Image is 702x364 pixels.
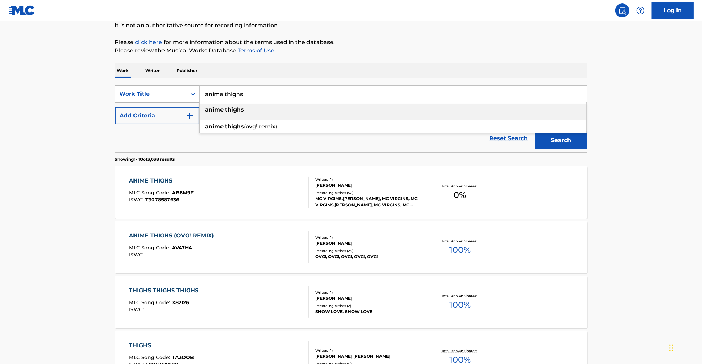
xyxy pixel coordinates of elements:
strong: thighs [225,106,244,113]
span: MLC Song Code : [129,244,172,251]
p: Total Known Shares: [441,348,479,354]
span: AB8M9F [172,190,194,196]
span: AV47H4 [172,244,192,251]
div: OVG!, OVG!, OVG!, OVG!, OVG! [315,254,421,260]
a: Reset Search [486,131,531,146]
form: Search Form [115,85,587,152]
p: Total Known Shares: [441,184,479,189]
span: 100 % [449,244,471,256]
span: X82126 [172,299,189,306]
a: click here [135,39,162,45]
p: Writer [144,63,162,78]
div: [PERSON_NAME] [PERSON_NAME] [315,353,421,359]
a: ANIME THIGHS (OVG! REMIX)MLC Song Code:AV47H4ISWC:Writers (1)[PERSON_NAME]Recording Artists (29)O... [115,221,587,273]
div: Writers ( 1 ) [315,235,421,240]
p: Please review the Musical Works Database [115,47,587,55]
a: Terms of Use [237,47,275,54]
span: (ovg! remix) [244,123,277,130]
img: search [618,6,627,15]
a: Log In [652,2,694,19]
span: MLC Song Code : [129,354,172,361]
div: SHOW LOVE, SHOW LOVE [315,308,421,315]
div: THIGHS THIGHS THIGHS [129,286,202,295]
span: ISWC : [129,197,145,203]
div: MC VIRGINS,[PERSON_NAME], MC VIRGINS, MC VIRGINS,[PERSON_NAME], MC VIRGINS, MC VIRGINS,WONDER [315,195,421,208]
img: 9d2ae6d4665cec9f34b9.svg [186,112,194,120]
div: [PERSON_NAME] [315,295,421,301]
button: Add Criteria [115,107,200,124]
span: MLC Song Code : [129,299,172,306]
div: Recording Artists ( 2 ) [315,303,421,308]
button: Search [535,131,587,149]
div: Writers ( 1 ) [315,348,421,353]
p: Work [115,63,131,78]
span: TA3OOB [172,354,194,361]
div: [PERSON_NAME] [315,182,421,188]
span: ISWC : [129,251,145,258]
span: T3078587636 [145,197,179,203]
div: Recording Artists ( 29 ) [315,248,421,254]
strong: thighs [225,123,244,130]
iframe: Chat Widget [667,330,702,364]
a: ANIME THIGHSMLC Song Code:AB8M9FISWC:T3078587636Writers (1)[PERSON_NAME]Recording Artists (52)MC ... [115,166,587,219]
p: Total Known Shares: [441,293,479,299]
span: ISWC : [129,306,145,313]
p: It is not an authoritative source for recording information. [115,21,587,30]
div: Drag [669,337,673,358]
div: [PERSON_NAME] [315,240,421,247]
p: Publisher [175,63,200,78]
div: Recording Artists ( 52 ) [315,190,421,195]
a: THIGHS THIGHS THIGHSMLC Song Code:X82126ISWC:Writers (1)[PERSON_NAME]Recording Artists (2)SHOW LO... [115,276,587,328]
div: Writers ( 1 ) [315,177,421,182]
div: ANIME THIGHS [129,177,194,185]
div: Writers ( 1 ) [315,290,421,295]
strong: anime [205,123,224,130]
p: Showing 1 - 10 of 3,038 results [115,156,175,163]
img: MLC Logo [8,5,35,15]
img: help [636,6,645,15]
p: Please for more information about the terms used in the database. [115,38,587,47]
span: MLC Song Code : [129,190,172,196]
p: Total Known Shares: [441,238,479,244]
a: Public Search [615,3,629,17]
span: 0 % [454,189,466,201]
span: 100 % [449,299,471,311]
strong: anime [205,106,224,113]
div: ANIME THIGHS (OVG! REMIX) [129,231,217,240]
div: THIGHS [129,341,194,350]
div: Work Title [120,90,182,98]
div: Help [634,3,647,17]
